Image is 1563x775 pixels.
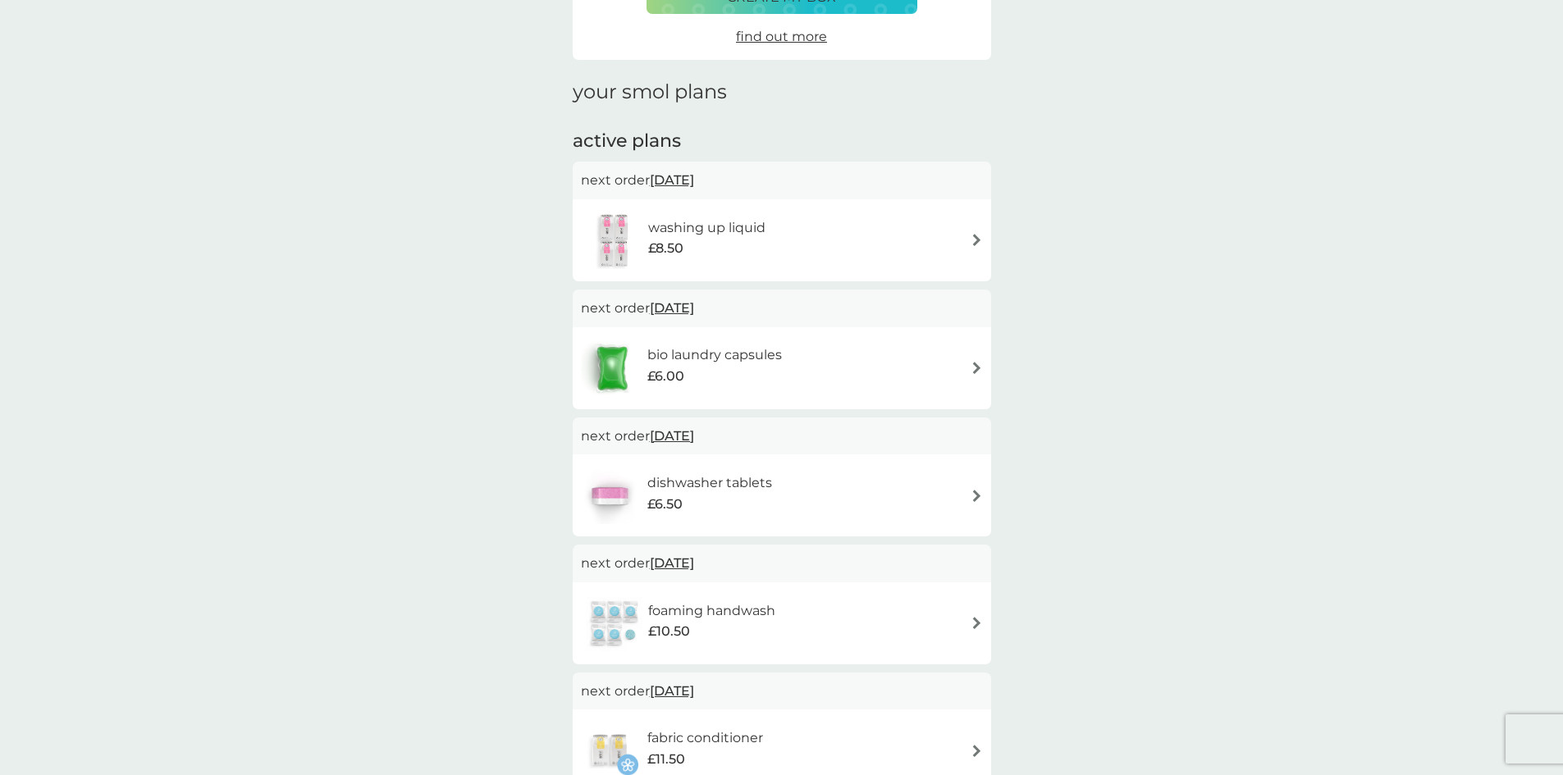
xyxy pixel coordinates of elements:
span: £6.00 [647,366,684,387]
h6: foaming handwash [648,600,775,622]
img: arrow right [971,362,983,374]
span: £6.50 [647,494,683,515]
span: [DATE] [650,164,694,196]
span: [DATE] [650,547,694,579]
img: bio laundry capsules [581,340,643,397]
img: arrow right [971,617,983,629]
p: next order [581,426,983,447]
p: next order [581,553,983,574]
img: dishwasher tablets [581,467,638,524]
span: £10.50 [648,621,690,642]
span: £8.50 [648,238,683,259]
p: next order [581,681,983,702]
p: next order [581,298,983,319]
span: find out more [736,29,827,44]
h6: fabric conditioner [647,727,763,749]
p: next order [581,170,983,191]
img: foaming handwash [581,595,648,652]
img: arrow right [971,745,983,757]
h2: active plans [573,129,991,154]
span: [DATE] [650,292,694,324]
h6: dishwasher tablets [647,472,772,494]
h6: washing up liquid [648,217,766,239]
span: £11.50 [647,749,685,770]
a: find out more [736,26,827,48]
span: [DATE] [650,675,694,707]
img: arrow right [971,490,983,502]
h1: your smol plans [573,80,991,104]
span: [DATE] [650,420,694,452]
img: arrow right [971,234,983,246]
h6: bio laundry capsules [647,344,782,366]
img: washing up liquid [581,212,648,269]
